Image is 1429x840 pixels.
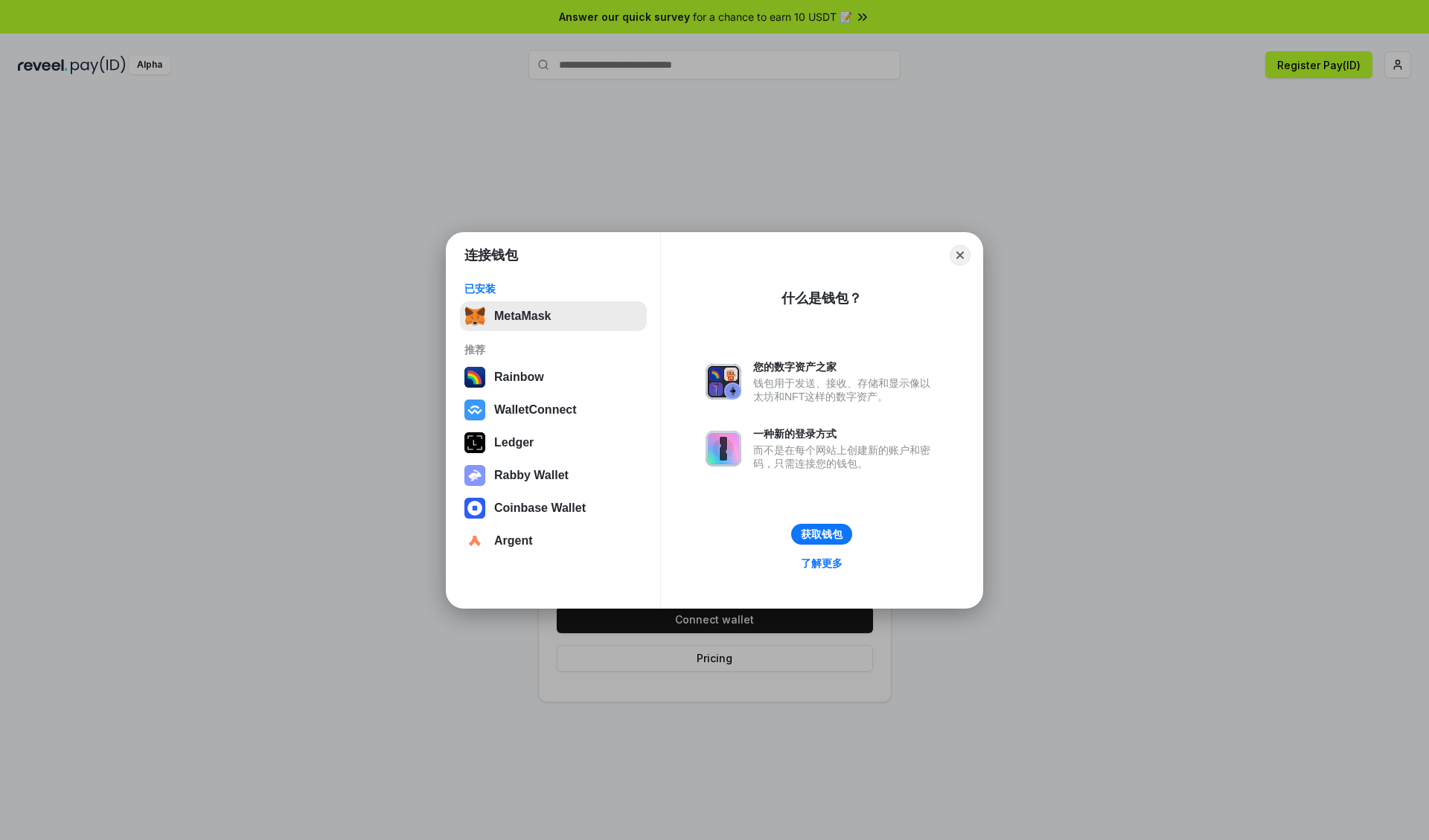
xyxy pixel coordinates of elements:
[791,524,852,545] button: 获取钱包
[950,245,971,266] button: Close
[464,343,642,356] div: 推荐
[460,428,647,458] button: Ledger
[464,530,485,551] img: svg+xml,%3Csvg%20width%3D%2228%22%20height%3D%2228%22%20viewBox%3D%220%200%2028%2028%22%20fill%3D...
[464,400,485,420] img: svg+xml,%3Csvg%20width%3D%2228%22%20height%3D%2228%22%20viewBox%3D%220%200%2028%2028%22%20fill%3D...
[464,282,642,295] div: 已安装
[753,376,938,403] div: 钱包用于发送、接收、存储和显示像以太坊和NFT这样的数字资产。
[460,526,647,556] button: Argent
[753,360,938,373] div: 您的数字资产之家
[464,465,485,486] img: svg+xml,%3Csvg%20xmlns%3D%22http%3A%2F%2Fwww.w3.org%2F2000%2Fsvg%22%20fill%3D%22none%22%20viewBox...
[464,498,485,519] img: svg+xml,%3Csvg%20width%3D%2228%22%20height%3D%2228%22%20viewBox%3D%220%200%2028%2028%22%20fill%3D...
[460,301,647,331] button: MetaMask
[464,367,485,388] img: svg+xml,%3Csvg%20width%3D%22120%22%20height%3D%22120%22%20viewBox%3D%220%200%20120%20120%22%20fil...
[494,436,534,449] div: Ledger
[494,310,551,323] div: MetaMask
[460,395,647,425] button: WalletConnect
[706,431,741,467] img: svg+xml,%3Csvg%20xmlns%3D%22http%3A%2F%2Fwww.w3.org%2F2000%2Fsvg%22%20fill%3D%22none%22%20viewBox...
[464,246,518,264] h1: 连接钱包
[792,554,851,573] a: 了解更多
[494,469,569,482] div: Rabby Wallet
[801,557,843,570] div: 了解更多
[494,501,586,515] div: Coinbase Wallet
[753,443,938,470] div: 而不是在每个网站上创建新的账户和密码，只需连接您的钱包。
[464,432,485,453] img: svg+xml,%3Csvg%20xmlns%3D%22http%3A%2F%2Fwww.w3.org%2F2000%2Fsvg%22%20width%3D%2228%22%20height%3...
[494,403,577,417] div: WalletConnect
[494,534,533,548] div: Argent
[753,427,938,440] div: 一种新的登录方式
[801,528,843,541] div: 获取钱包
[781,289,862,307] div: 什么是钱包？
[460,461,647,490] button: Rabby Wallet
[460,493,647,523] button: Coinbase Wallet
[460,362,647,392] button: Rainbow
[464,306,485,327] img: svg+xml,%3Csvg%20fill%3D%22none%22%20height%3D%2233%22%20viewBox%3D%220%200%2035%2033%22%20width%...
[494,371,544,384] div: Rainbow
[706,364,741,400] img: svg+xml,%3Csvg%20xmlns%3D%22http%3A%2F%2Fwww.w3.org%2F2000%2Fsvg%22%20fill%3D%22none%22%20viewBox...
